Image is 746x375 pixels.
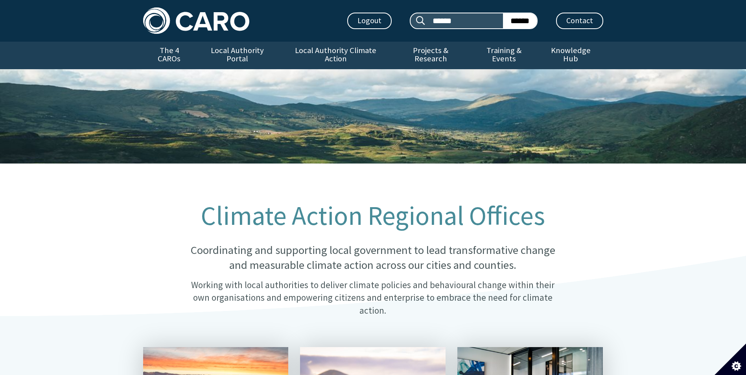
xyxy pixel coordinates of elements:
a: Local Authority Climate Action [280,42,392,69]
img: Caro logo [143,7,249,34]
a: Training & Events [470,42,538,69]
p: Working with local authorities to deliver climate policies and behavioural change within their ow... [182,279,564,317]
a: Projects & Research [392,42,470,69]
a: Logout [347,13,392,29]
p: Coordinating and supporting local government to lead transformative change and measurable climate... [182,243,564,272]
h1: Climate Action Regional Offices [182,201,564,230]
a: Knowledge Hub [538,42,603,69]
a: Contact [556,13,603,29]
a: Local Authority Portal [195,42,280,69]
a: The 4 CAROs [143,42,195,69]
button: Set cookie preferences [715,344,746,375]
